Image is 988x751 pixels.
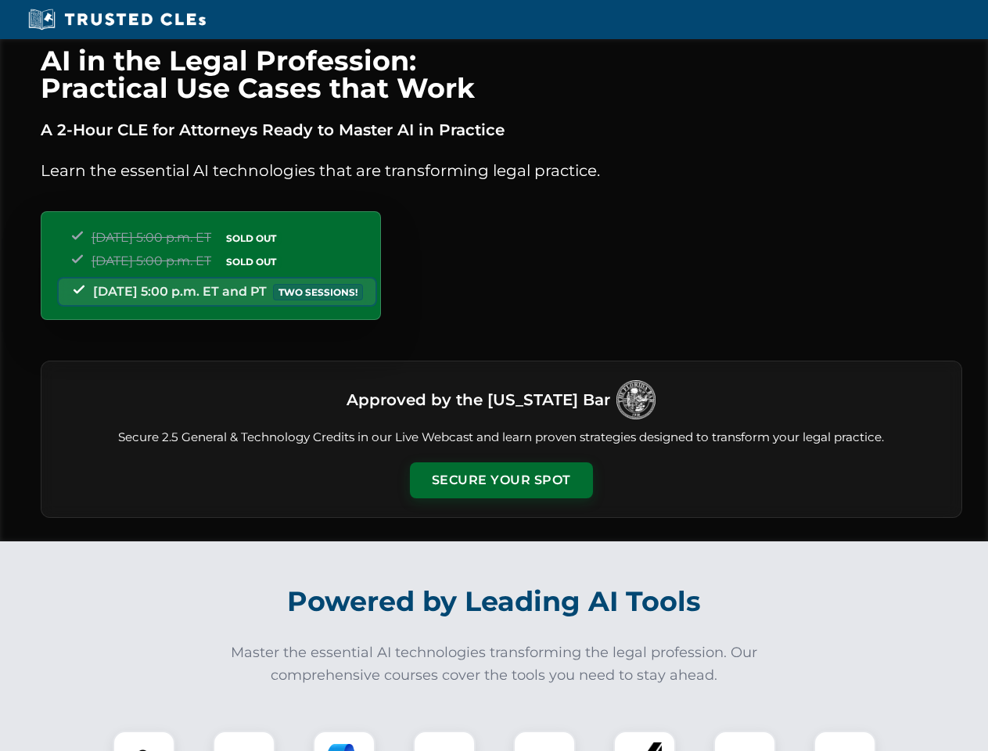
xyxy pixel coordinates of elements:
img: Trusted CLEs [23,8,210,31]
p: Learn the essential AI technologies that are transforming legal practice. [41,158,962,183]
button: Secure Your Spot [410,462,593,498]
p: A 2-Hour CLE for Attorneys Ready to Master AI in Practice [41,117,962,142]
span: [DATE] 5:00 p.m. ET [92,230,211,245]
p: Secure 2.5 General & Technology Credits in our Live Webcast and learn proven strategies designed ... [60,429,943,447]
h2: Powered by Leading AI Tools [61,574,928,629]
span: SOLD OUT [221,230,282,246]
p: Master the essential AI technologies transforming the legal profession. Our comprehensive courses... [221,641,768,687]
img: Logo [616,380,656,419]
h3: Approved by the [US_STATE] Bar [347,386,610,414]
span: [DATE] 5:00 p.m. ET [92,253,211,268]
h1: AI in the Legal Profession: Practical Use Cases that Work [41,47,962,102]
span: SOLD OUT [221,253,282,270]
